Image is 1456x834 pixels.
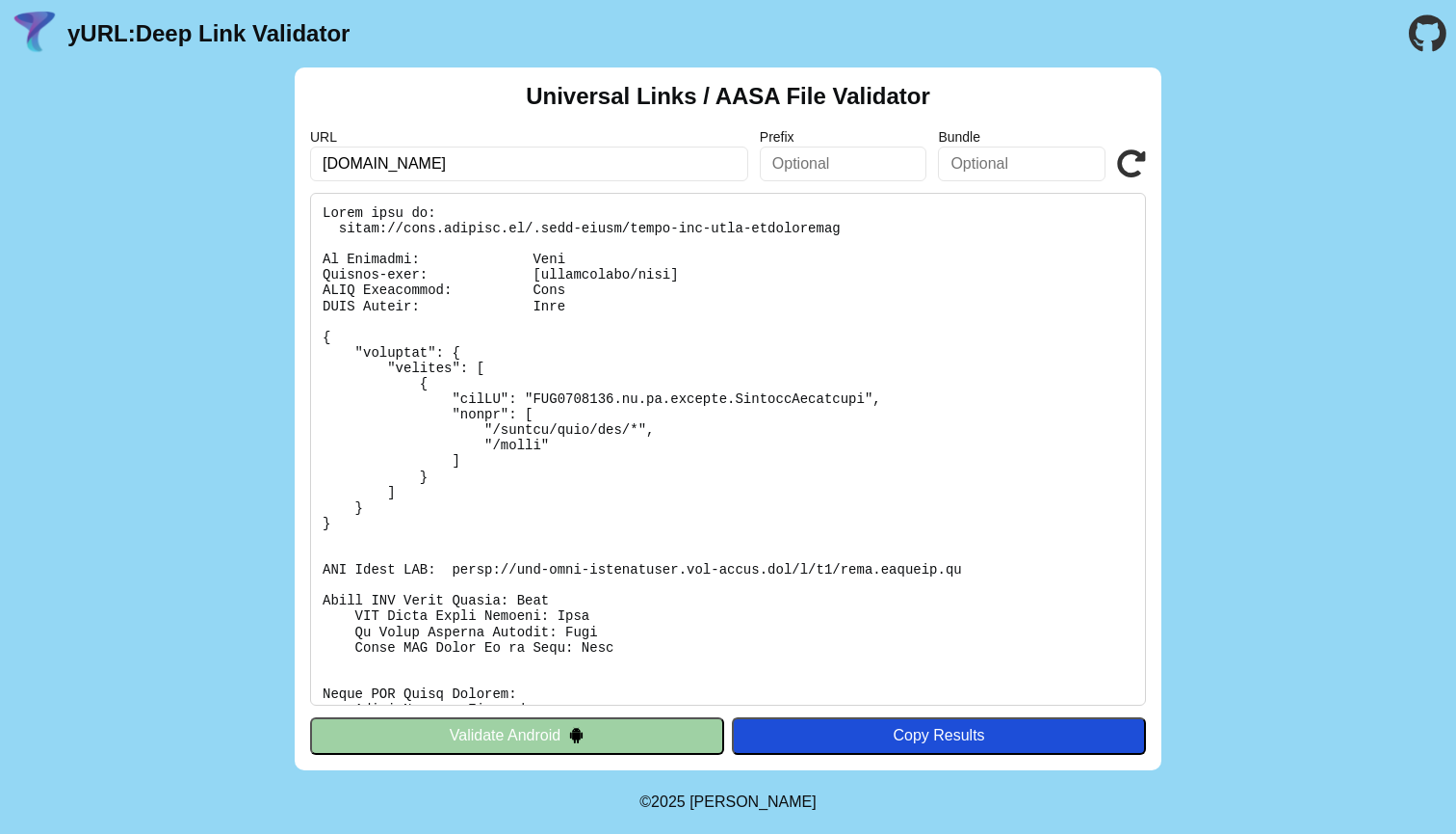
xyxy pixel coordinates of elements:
[760,147,927,181] input: Optional
[741,727,1136,744] div: Copy Results
[938,147,1105,181] input: Optional
[732,717,1146,754] button: Copy Results
[10,9,60,59] img: yURL Logo
[639,770,816,834] footer: ©
[651,794,686,810] span: 2025
[310,717,724,754] button: Validate Android
[67,20,350,47] a: yURL:Deep Link Validator
[310,147,748,181] input: Required
[568,727,585,743] img: droidIcon.svg
[310,129,748,145] label: URL
[760,129,927,145] label: Prefix
[689,794,817,810] a: Michael Ibragimchayev's Personal Site
[526,83,930,110] h2: Universal Links / AASA File Validator
[310,193,1146,706] pre: Lorem ipsu do: sitam://cons.adipisc.el/.sedd-eiusm/tempo-inc-utla-etdoloremag Al Enimadmi: Veni Q...
[938,129,1105,145] label: Bundle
